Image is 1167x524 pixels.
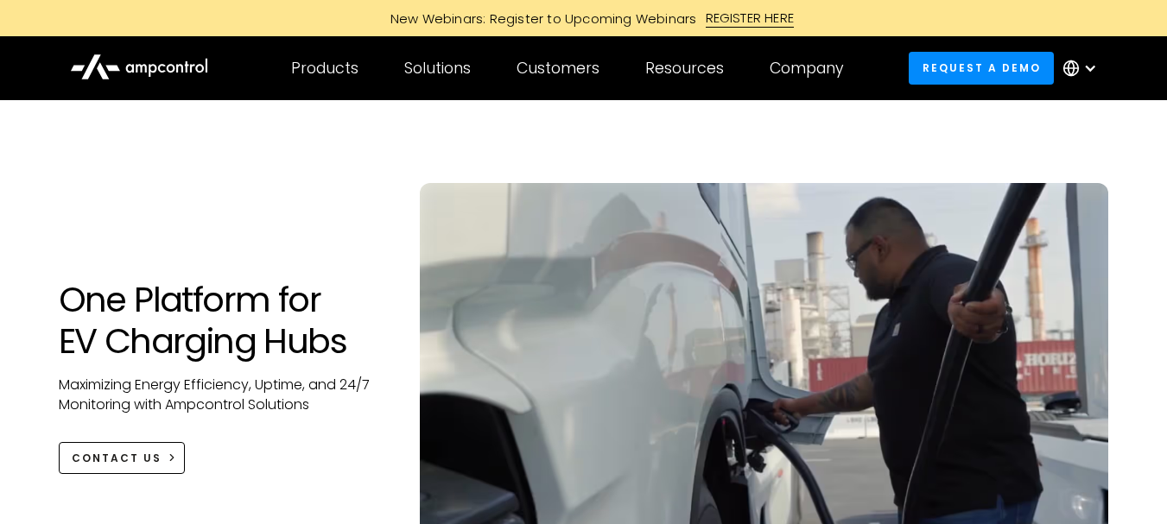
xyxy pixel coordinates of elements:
[72,451,162,466] div: CONTACT US
[59,279,386,362] h1: One Platform for EV Charging Hubs
[59,442,186,474] a: CONTACT US
[645,59,724,78] div: Resources
[373,9,706,28] div: New Webinars: Register to Upcoming Webinars
[517,59,599,78] div: Customers
[770,59,844,78] div: Company
[291,59,358,78] div: Products
[706,9,795,28] div: REGISTER HERE
[404,59,471,78] div: Solutions
[59,376,386,414] p: Maximizing Energy Efficiency, Uptime, and 24/7 Monitoring with Ampcontrol Solutions
[195,9,973,28] a: New Webinars: Register to Upcoming WebinarsREGISTER HERE
[909,52,1054,84] a: Request a demo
